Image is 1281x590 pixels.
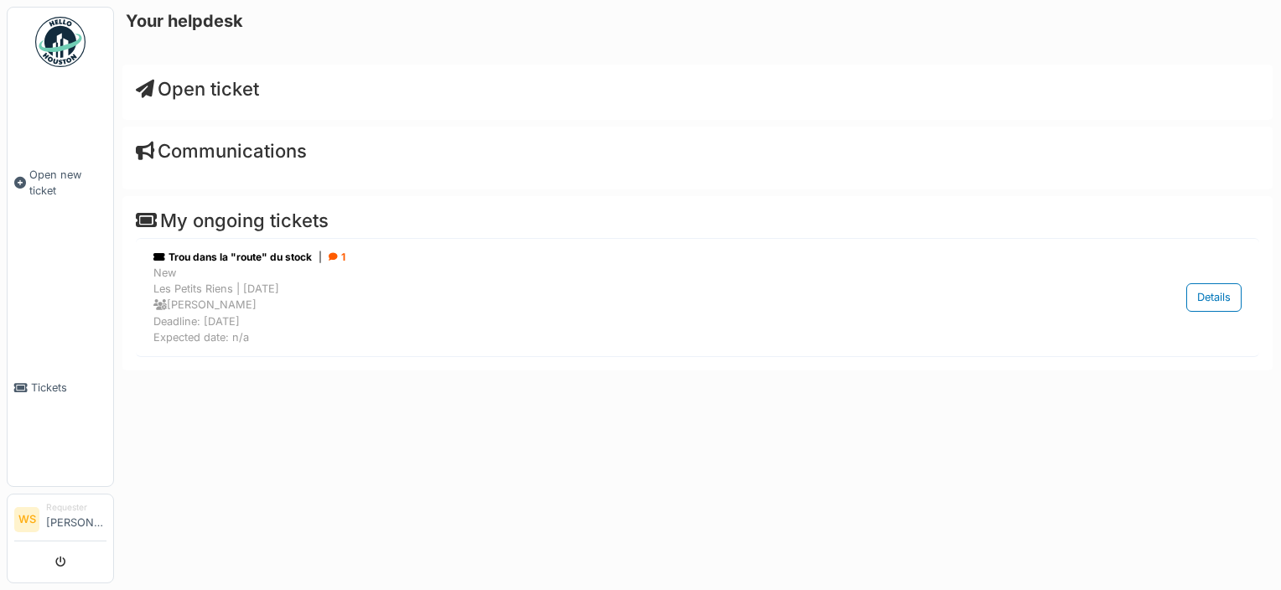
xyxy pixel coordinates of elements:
div: Requester [46,501,106,514]
span: | [319,250,322,265]
div: 1 [329,250,345,265]
span: Open new ticket [29,167,106,199]
a: Trou dans la "route" du stock| 1 NewLes Petits Riens | [DATE] [PERSON_NAME]Deadline: [DATE]Expect... [149,246,1246,349]
a: Open ticket [136,78,259,100]
a: Open new ticket [8,76,113,289]
h4: Communications [136,140,1259,162]
h6: Your helpdesk [126,11,243,31]
a: WS Requester[PERSON_NAME] [14,501,106,541]
div: Trou dans la "route" du stock [153,250,1068,265]
h4: My ongoing tickets [136,210,1259,231]
div: Details [1186,283,1242,311]
li: [PERSON_NAME] [46,501,106,537]
img: Badge_color-CXgf-gQk.svg [35,17,86,67]
span: Tickets [31,380,106,396]
div: New Les Petits Riens | [DATE] [PERSON_NAME] Deadline: [DATE] Expected date: n/a [153,265,1068,345]
a: Tickets [8,289,113,486]
li: WS [14,507,39,532]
